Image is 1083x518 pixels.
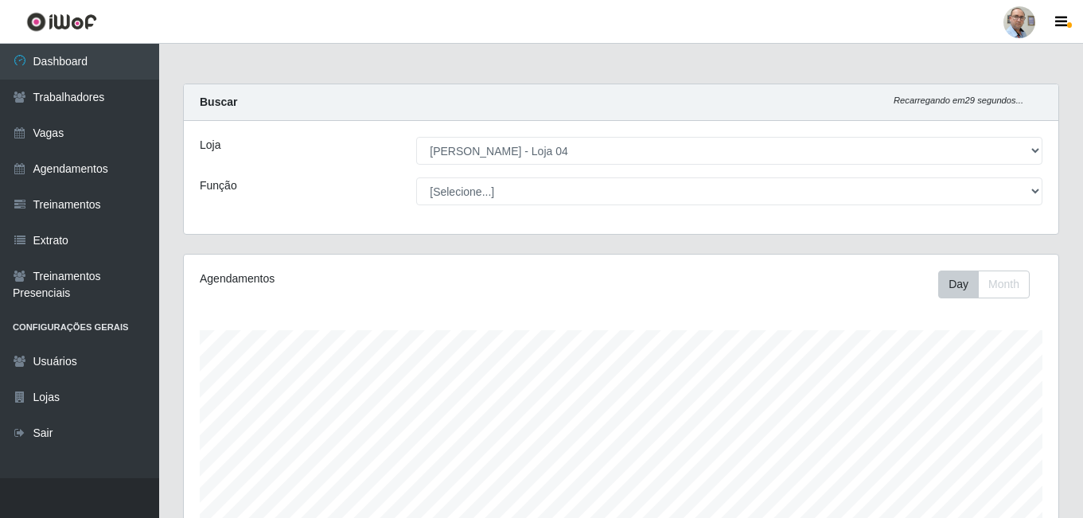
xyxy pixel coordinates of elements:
[200,177,237,194] label: Função
[938,271,1042,298] div: Toolbar with button groups
[938,271,979,298] button: Day
[978,271,1030,298] button: Month
[200,137,220,154] label: Loja
[200,95,237,108] strong: Buscar
[26,12,97,32] img: CoreUI Logo
[894,95,1023,105] i: Recarregando em 29 segundos...
[938,271,1030,298] div: First group
[200,271,537,287] div: Agendamentos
